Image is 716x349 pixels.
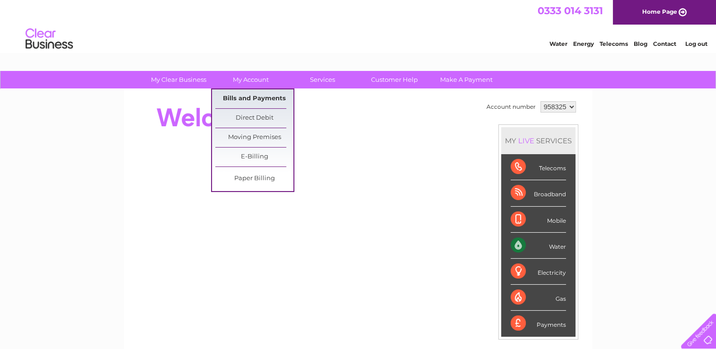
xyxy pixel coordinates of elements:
a: Paper Billing [215,169,293,188]
a: Bills and Payments [215,89,293,108]
img: logo.png [25,25,73,53]
a: Customer Help [355,71,433,88]
a: Contact [653,40,676,47]
a: Telecoms [600,40,628,47]
a: My Account [212,71,290,88]
div: Electricity [511,259,566,285]
div: Gas [511,285,566,311]
div: Broadband [511,180,566,206]
a: Direct Debit [215,109,293,128]
a: Blog [634,40,647,47]
div: MY SERVICES [501,127,575,154]
a: Energy [573,40,594,47]
div: Mobile [511,207,566,233]
a: E-Billing [215,148,293,166]
a: Make A Payment [427,71,505,88]
div: Clear Business is a trading name of Verastar Limited (registered in [GEOGRAPHIC_DATA] No. 3667643... [135,5,582,46]
a: Log out [685,40,707,47]
a: Services [283,71,362,88]
a: Water [549,40,567,47]
div: Payments [511,311,566,336]
a: 0333 014 3131 [538,5,603,17]
a: Moving Premises [215,128,293,147]
a: My Clear Business [140,71,218,88]
div: LIVE [516,136,536,145]
td: Account number [484,99,538,115]
div: Telecoms [511,154,566,180]
div: Water [511,233,566,259]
